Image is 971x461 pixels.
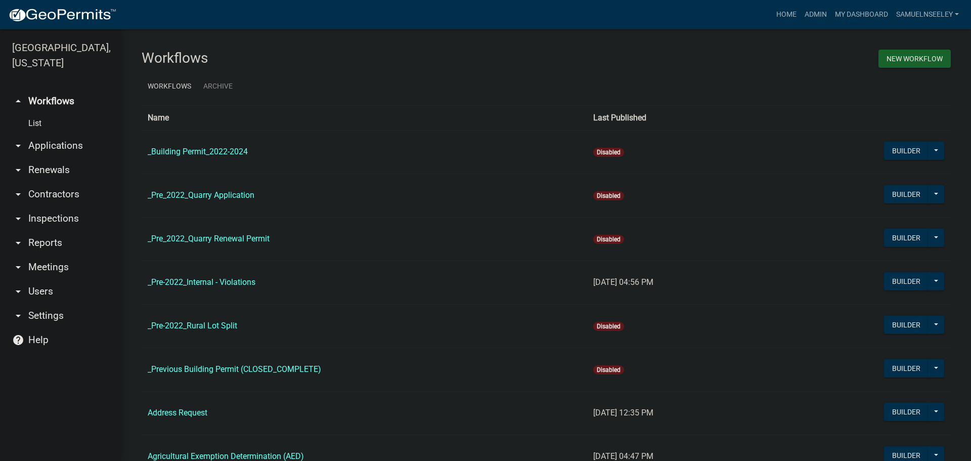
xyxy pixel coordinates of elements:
[148,147,248,156] a: _Building Permit_2022-2024
[197,71,239,102] a: Archive
[593,322,624,331] span: Disabled
[12,164,24,176] i: arrow_drop_down
[593,451,653,461] span: [DATE] 04:47 PM
[772,5,801,24] a: Home
[12,213,24,225] i: arrow_drop_down
[884,142,929,160] button: Builder
[12,285,24,298] i: arrow_drop_down
[892,5,963,24] a: SamuelNSeeley
[884,229,929,247] button: Builder
[884,316,929,334] button: Builder
[12,310,24,322] i: arrow_drop_down
[148,451,304,461] a: Agricultural Exemption Determination (AED)
[801,5,831,24] a: Admin
[884,359,929,378] button: Builder
[587,105,820,130] th: Last Published
[12,334,24,346] i: help
[884,272,929,290] button: Builder
[831,5,892,24] a: My Dashboard
[593,191,624,200] span: Disabled
[148,364,321,374] a: _Previous Building Permit (CLOSED_COMPLETE)
[142,50,539,67] h3: Workflows
[12,95,24,107] i: arrow_drop_up
[148,277,255,287] a: _Pre-2022_Internal - Violations
[884,403,929,421] button: Builder
[593,277,653,287] span: [DATE] 04:56 PM
[12,261,24,273] i: arrow_drop_down
[148,190,254,200] a: _Pre_2022_Quarry Application
[593,365,624,374] span: Disabled
[593,148,624,157] span: Disabled
[148,408,207,417] a: Address Request
[12,188,24,200] i: arrow_drop_down
[878,50,951,68] button: New Workflow
[142,71,197,102] a: Workflows
[593,235,624,244] span: Disabled
[12,237,24,249] i: arrow_drop_down
[593,408,653,417] span: [DATE] 12:35 PM
[148,234,270,243] a: _Pre_2022_Quarry Renewal Permit
[148,321,237,330] a: _Pre-2022_Rural Lot Split
[884,185,929,203] button: Builder
[12,140,24,152] i: arrow_drop_down
[142,105,587,130] th: Name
